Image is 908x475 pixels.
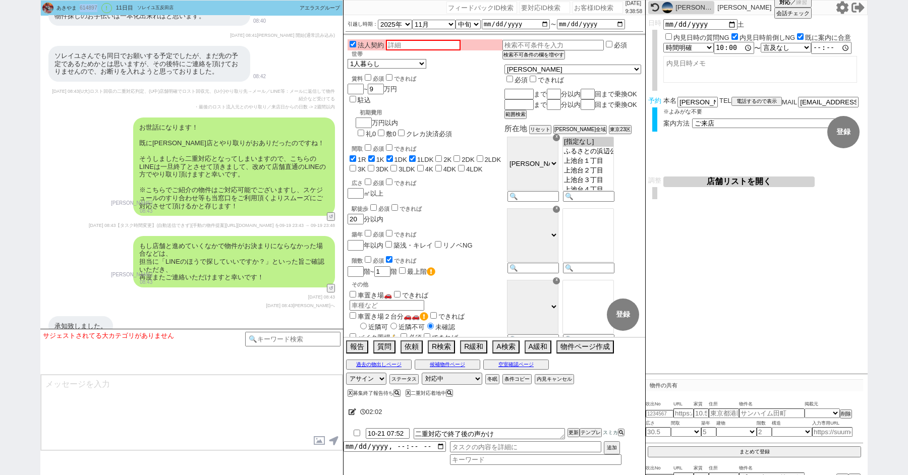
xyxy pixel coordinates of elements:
label: できれば [422,334,458,341]
span: 物件名 [739,464,805,472]
span: [PERSON_NAME] 開始(通常読み込み) [257,33,335,38]
label: 2K [443,156,451,163]
p: 08:43 [111,278,152,286]
div: お世話になります！ 既に[PERSON_NAME]店とやり取りがおありだったのですね！ そうしましたら二重対応となってしまいますので、こちらのLINEは一旦終了とさせて頂きまして、改めて店舗直通... [133,117,335,216]
label: 未確認 [425,323,455,331]
input: バイク置場🛵 [350,333,356,340]
option: [指定なし] [563,137,613,147]
span: 所在地 [504,124,527,133]
span: 階数 [757,420,772,428]
input: できれば [430,312,437,319]
p: 08:43 [116,327,129,335]
input: 🔍 [507,191,559,202]
input: できれば [394,291,401,298]
span: 回まで乗換OK [595,101,637,108]
label: 3K [358,165,366,173]
p: [PERSON_NAME] [111,199,152,207]
label: できれば [384,231,416,237]
button: 空室確認ページ [483,360,549,370]
span: 案内方法 [663,120,690,127]
label: 2DK [462,156,474,163]
input: できれば [386,230,392,236]
button: 登録 [607,299,639,331]
div: 募集終了報告待ち [348,390,403,396]
button: ↺ [327,212,335,221]
p: 9:38:58 [626,8,642,16]
button: R緩和 [460,340,487,353]
div: ☓ [553,134,560,141]
p: 物件の共有 [646,379,863,391]
span: MAIL [782,98,797,106]
div: 築年 [352,228,502,239]
span: 土 [737,21,744,28]
label: 引越し時期： [348,20,378,28]
span: 必須 [515,76,528,84]
span: 【タスク時間変更】(自動送信できず)[手動の物件提案][URL][DOMAIN_NAME] を09-19 23:43 → 09-19 23:48 [116,223,335,228]
label: 1DK [394,156,407,163]
input: できれば [386,74,392,81]
button: 削除 [840,409,852,419]
span: 築年 [701,420,716,428]
option: 上池台４丁目 [563,185,613,195]
input: 🔍 [563,191,614,202]
input: 🔍キーワード検索 [245,332,340,346]
span: TEL [719,97,731,104]
label: できれば [384,180,416,186]
input: 5 [701,427,716,437]
div: サジェストされてる大カテゴリがありません [43,332,245,340]
input: 1234567 [646,410,673,418]
label: できれば [384,258,416,264]
label: 車置き場２台分🚗🚗 [348,313,428,320]
button: 質問 [373,340,395,353]
label: 近隣不可 [388,323,425,331]
input: 10.5 [694,408,709,418]
span: 住所 [709,400,739,408]
label: 1K [376,156,384,163]
button: テンプレ [580,428,602,437]
label: 2LDK [485,156,501,163]
button: R検索 [428,340,455,353]
label: 最上階 [407,268,435,275]
img: 0hR9OpOfe-DRZiCSeFe3xzaRJZDnxBeFQETjgQcAAMACFXMUJIT2oXJFNbWi9XbkwTTzsQJwIJAXRuGnpwfF_xImU5UyFbPUx... [662,2,673,13]
input: キーワード [450,454,621,465]
div: ! [101,3,112,13]
button: 更新 [567,428,580,437]
label: 近隣可 [358,323,388,331]
span: 予約 [648,97,661,104]
button: 検索不可条件の欄を増やす [502,50,565,60]
div: 二重対応着地中 [406,390,456,396]
input: できれば [386,179,392,185]
button: A検索 [492,340,519,353]
input: 詳細 [386,40,461,50]
span: [DATE] 08:43 [266,303,293,308]
button: リセット [529,125,551,134]
label: 駐込 [358,96,371,104]
div: まで 分以内 [504,89,641,99]
div: ソレイユさんでも同日でお願いする予定でしたが、まだ先の予定であるためかとは思いますが、その後特にご連絡を頂けておりませんので、お断りを入れようと思っておりました。 [48,46,250,82]
label: 内見日時の質問NG [673,34,729,41]
span: 吹出No [646,400,673,408]
input: できれば [386,144,392,151]
div: もし店舗と進めていくなかで物件がお決まりにならなかった場合などは、 担当に「LINEのほうで探していいですか？」といった旨ご確認いただき、 再度またご連絡いただけますと幸いです！ [133,236,335,287]
div: 駅徒歩 [352,203,502,213]
div: 分以内 [348,203,502,224]
label: 車置き場🚗 [348,291,392,299]
label: できれば [528,76,564,84]
div: あきやま [55,4,77,12]
img: 0hMxv30PyoEldbSgah_xhsKCsaET14O0tFcCVZNGZNG2c1LlYIcH9eZWsZG2RncwYIcHxcYmcYHDJXWWUxRRzuY1x6TGBiflE... [42,3,53,14]
button: 追加 [604,441,620,454]
span: ※よみがな不要 [663,108,702,114]
span: 入力専用URL [812,420,853,428]
div: 万円以内 [356,105,452,139]
div: 間取 [352,143,502,153]
button: 過去の物出しページ [346,360,412,370]
span: 日時 [648,19,661,27]
span: 吹出No [646,464,673,472]
label: 築浅・キレイ [393,242,433,249]
input: できれば [530,76,536,82]
button: 内見キャンセル [535,374,574,384]
span: 広さ [646,420,671,428]
div: 614897 [77,4,99,12]
label: 3LDK [399,165,415,173]
input: できれば [391,204,398,211]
